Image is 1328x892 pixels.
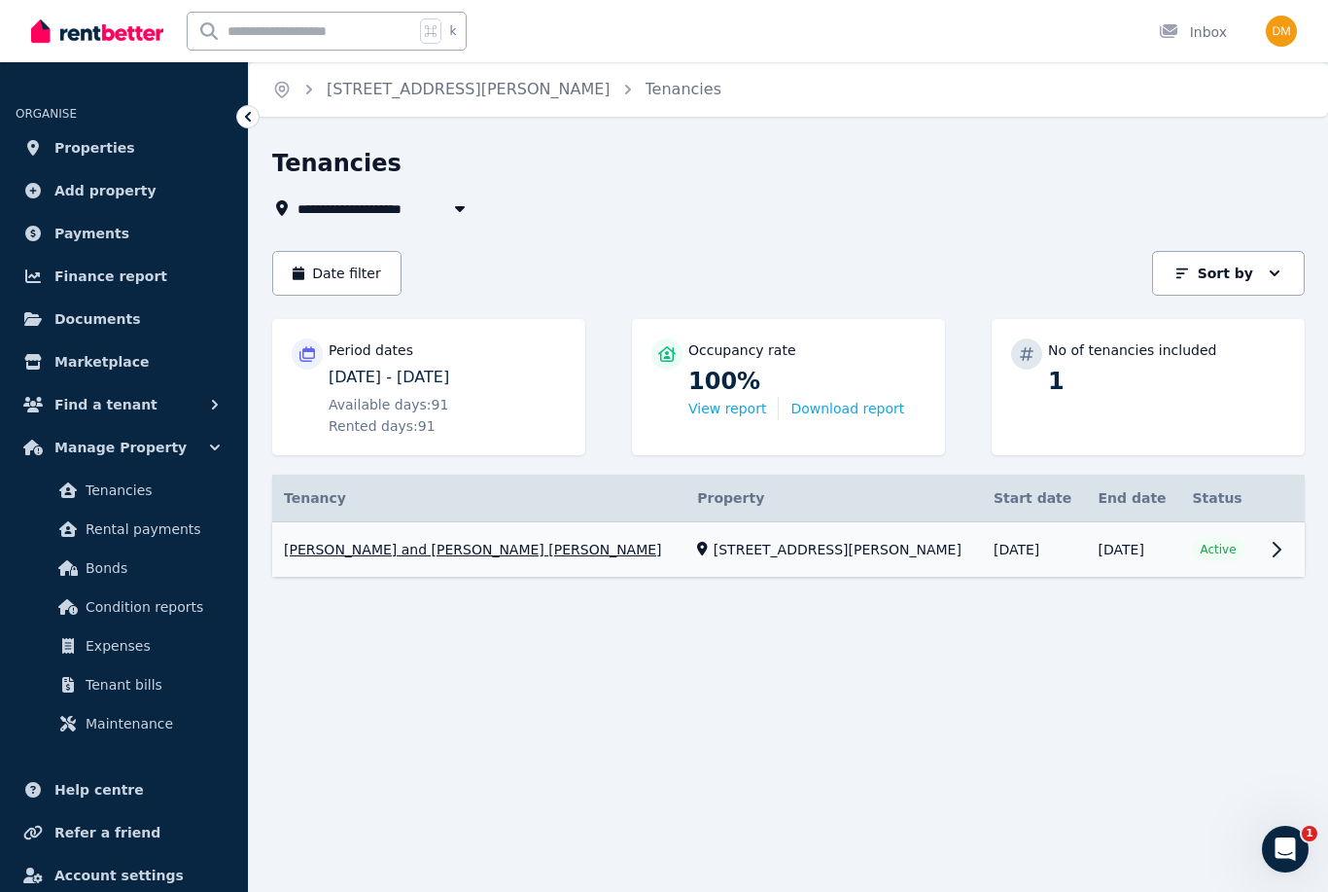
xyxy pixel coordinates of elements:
[982,475,1087,522] th: Start date
[1048,340,1216,360] p: No of tenancies included
[1159,22,1227,42] div: Inbox
[86,634,217,658] span: Expenses
[86,712,217,735] span: Maintenance
[16,300,232,339] a: Documents
[272,251,402,296] button: Date filter
[23,665,225,704] a: Tenant bills
[688,399,766,418] button: View report
[1198,264,1253,283] p: Sort by
[1262,826,1309,873] iframe: Intercom live chat
[16,171,232,210] a: Add property
[16,428,232,467] button: Manage Property
[86,556,217,580] span: Bonds
[16,813,232,852] a: Refer a friend
[54,436,187,459] span: Manage Property
[1266,16,1297,47] img: AJ
[688,340,796,360] p: Occupancy rate
[329,395,448,414] span: Available days: 91
[16,342,232,381] a: Marketplace
[86,673,217,696] span: Tenant bills
[23,704,225,743] a: Maintenance
[54,864,184,887] span: Account settings
[685,475,982,522] th: Property
[327,80,611,98] a: [STREET_ADDRESS][PERSON_NAME]
[86,479,217,502] span: Tenancies
[16,107,77,121] span: ORGANISE
[272,522,1305,578] a: View details for Nathan Dickens and Kym Maree Dickens
[16,257,232,296] a: Finance report
[86,517,217,541] span: Rental payments
[54,350,149,374] span: Marketplace
[54,136,135,160] span: Properties
[688,366,926,397] p: 100%
[23,549,225,588] a: Bonds
[284,488,346,508] span: Tenancy
[1180,475,1258,522] th: Status
[449,23,456,39] span: k
[249,62,745,117] nav: Breadcrumb
[272,148,402,179] h1: Tenancies
[54,265,167,288] span: Finance report
[23,471,225,510] a: Tenancies
[1048,366,1285,397] p: 1
[16,128,232,167] a: Properties
[16,385,232,424] button: Find a tenant
[329,340,413,360] p: Period dates
[54,222,129,245] span: Payments
[54,393,157,416] span: Find a tenant
[329,416,436,436] span: Rented days: 91
[23,626,225,665] a: Expenses
[16,770,232,809] a: Help centre
[23,510,225,549] a: Rental payments
[54,307,141,331] span: Documents
[54,778,144,802] span: Help centre
[86,595,217,619] span: Condition reports
[329,366,566,389] p: [DATE] - [DATE]
[54,179,157,202] span: Add property
[54,821,160,844] span: Refer a friend
[1152,251,1305,296] button: Sort by
[646,78,721,101] span: Tenancies
[1087,475,1181,522] th: End date
[16,214,232,253] a: Payments
[23,588,225,626] a: Condition reports
[790,399,904,418] button: Download report
[31,17,163,46] img: RentBetter
[1302,826,1317,841] span: 1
